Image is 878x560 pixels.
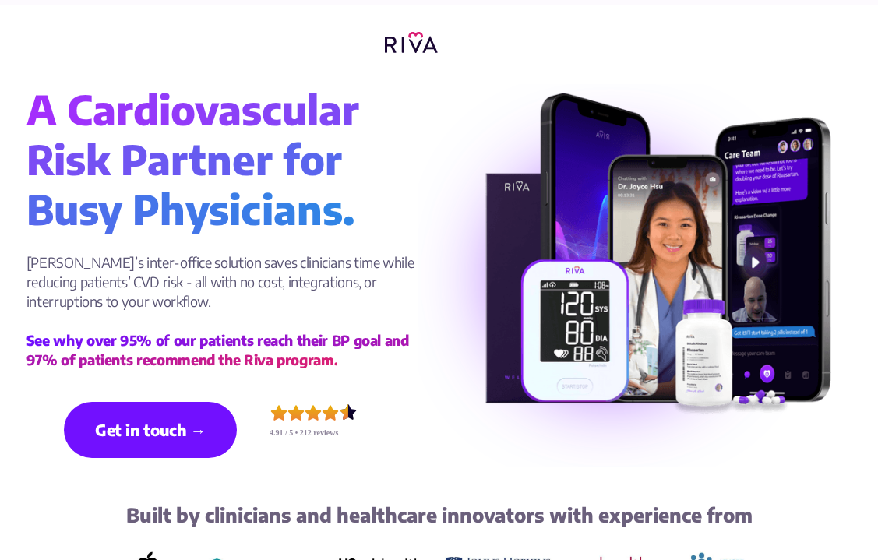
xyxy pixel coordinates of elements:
[95,421,206,439] strong: Get in touch →
[270,425,358,441] div: 4.91 / 5 • 212 reviews
[26,83,359,234] strong: A Cardiovascular Risk Partner for Busy Physicians.
[26,331,409,368] strong: See why over 95% of our patients reach their BP goal and 97% of patients recommend the Riva program.
[64,402,237,458] a: Get in touch →
[26,252,439,369] p: [PERSON_NAME]’s inter-office solution saves clinicians time while reducing patients’ CVD risk - a...
[126,502,753,527] strong: Built by clinicians and healthcare innovators with experience from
